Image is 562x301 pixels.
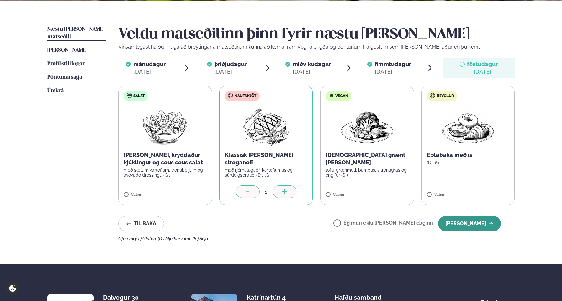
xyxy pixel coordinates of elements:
[133,68,166,75] div: [DATE]
[225,151,308,166] p: Klassísk [PERSON_NAME] stroganoff
[118,216,164,231] button: Til baka
[427,151,510,159] p: Eplabaka með ís
[193,236,208,241] span: (S ) Soja
[375,61,411,67] span: fimmtudagur
[238,106,294,146] img: Beef-Meat.png
[47,87,64,95] a: Útskrá
[118,236,515,241] div: Ofnæmi:
[339,106,394,146] img: Vegan.png
[47,47,87,54] a: [PERSON_NAME]
[293,68,331,75] div: [DATE]
[329,93,334,98] img: Vegan.svg
[133,94,145,99] span: Salat
[47,61,85,66] span: Prófílstillingar
[430,93,435,98] img: bagle-new-16px.svg
[118,43,515,51] p: Vinsamlegast hafðu í huga að breytingar á matseðlinum kunna að koma fram vegna birgða og pöntunum...
[326,151,409,166] p: [DEMOGRAPHIC_DATA] grænt [PERSON_NAME]
[6,282,19,295] a: Cookie settings
[293,61,331,67] span: miðvikudagur
[225,168,308,178] p: með rjómalagaðri kartöflumús og súrdeigsbrauði (D ) (G )
[133,61,166,67] span: mánudagur
[47,60,85,68] a: Prófílstillingar
[47,27,104,39] span: Næstu [PERSON_NAME] matseðill
[441,106,496,146] img: Croissant.png
[438,216,501,231] button: [PERSON_NAME]
[260,188,273,195] div: 1
[47,26,106,41] a: Næstu [PERSON_NAME] matseðill
[228,93,233,98] img: beef.svg
[214,61,247,67] span: þriðjudagur
[326,168,409,178] p: tofu, grænmeti, bambus, sítrónugras og engifer (S )
[467,61,498,67] span: föstudagur
[158,236,193,241] span: (D ) Mjólkurvörur ,
[118,26,515,43] h2: Veldu matseðilinn þinn fyrir næstu [PERSON_NAME]
[427,160,510,165] p: (D ) (G )
[235,94,256,99] span: Nautakjöt
[47,74,82,81] a: Pöntunarsaga
[47,48,87,53] span: [PERSON_NAME]
[137,106,193,146] img: Salad.png
[124,151,207,166] p: [PERSON_NAME], kryddaður kjúklingur og cous cous salat
[47,75,82,80] span: Pöntunarsaga
[437,94,454,99] span: Beyglur
[214,68,247,75] div: [DATE]
[467,68,498,75] div: [DATE]
[47,88,64,93] span: Útskrá
[124,168,207,178] p: með sætum kartöflum, trönuberjum og avókadó dressingu (G )
[127,93,132,98] img: salad.svg
[375,68,411,75] div: [DATE]
[135,236,158,241] span: (G ) Glúten ,
[335,94,348,99] span: Vegan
